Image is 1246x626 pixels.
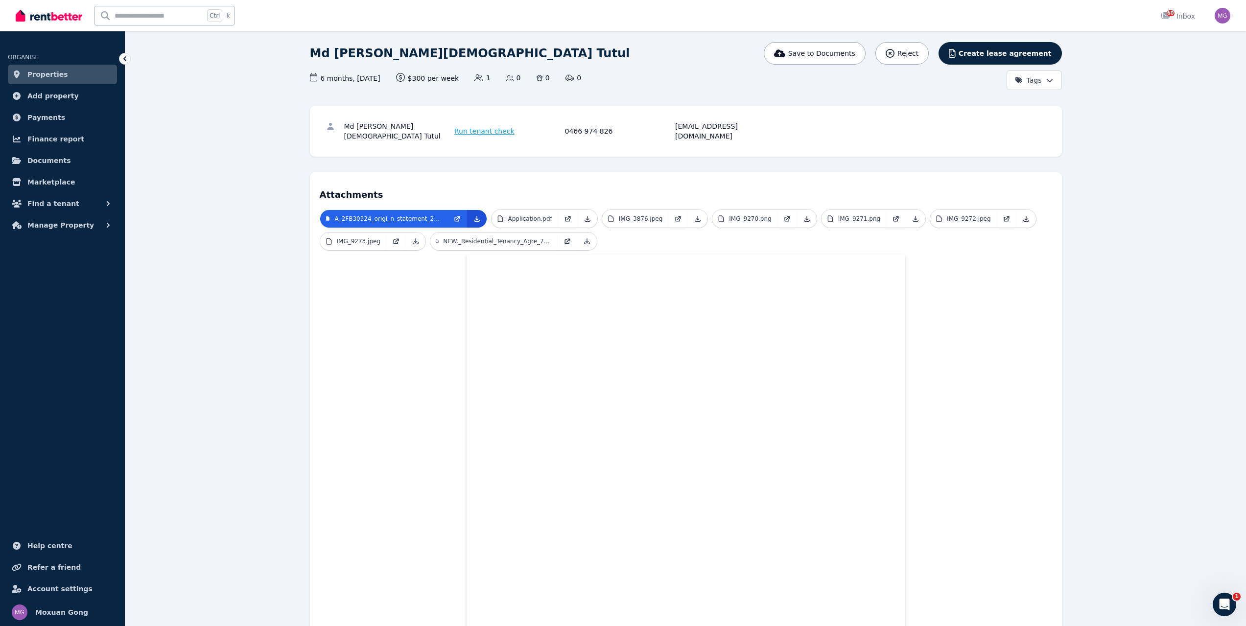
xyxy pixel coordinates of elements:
span: Run tenant check [454,126,515,136]
span: 0 [506,73,521,83]
a: Open in new Tab [386,232,406,250]
p: IMG_9271.png [838,215,880,223]
span: k [226,12,230,20]
a: Finance report [8,129,117,149]
img: RentBetter [16,8,82,23]
div: 0466 974 826 [565,121,673,141]
a: Download Attachment [467,210,487,228]
a: Open in new Tab [997,210,1016,228]
a: Download Attachment [906,210,925,228]
div: Inbox [1161,11,1195,21]
a: Help centre [8,536,117,556]
a: Download Attachment [688,210,707,228]
span: Help centre [27,540,72,552]
span: Create lease agreement [959,48,1052,58]
span: Save to Documents [788,48,855,58]
span: Find a tenant [27,198,79,209]
a: Open in new Tab [558,232,577,250]
a: Open in new Tab [447,210,467,228]
span: 0 [565,73,581,83]
span: 6 months , [DATE] [310,73,380,83]
span: Documents [27,155,71,166]
span: 0 [537,73,550,83]
button: Find a tenant [8,194,117,213]
span: Payments [27,112,65,123]
a: Properties [8,65,117,84]
span: Marketplace [27,176,75,188]
a: Add property [8,86,117,106]
a: Download Attachment [577,232,597,250]
a: Account settings [8,579,117,599]
a: Download Attachment [578,210,597,228]
button: Create lease agreement [939,42,1061,65]
span: Refer a friend [27,561,81,573]
a: NEW._Residential_Tenancy_Agre_7_21_May_Street_EASTWOOD_MD_.pdf [430,232,558,250]
button: Tags [1007,70,1062,90]
span: 60 [1167,10,1175,16]
button: Manage Property [8,215,117,235]
span: Tags [1015,75,1042,85]
a: IMG_9273.jpeg [320,232,387,250]
span: Add property [27,90,79,102]
span: Ctrl [207,9,222,22]
a: Open in new Tab [886,210,906,228]
span: Properties [27,69,68,80]
a: IMG_9271.png [822,210,886,228]
p: IMG_9272.jpeg [947,215,991,223]
span: Reject [897,48,918,58]
p: IMG_9273.jpeg [337,237,381,245]
button: Save to Documents [764,42,866,65]
p: A_2FB30324_origi_n_statement_2025_06_11.pdf [334,215,441,223]
span: 1 [1233,593,1241,601]
a: IMG_9272.jpeg [930,210,997,228]
a: Open in new Tab [777,210,797,228]
div: [EMAIL_ADDRESS][DOMAIN_NAME] [675,121,783,141]
a: Refer a friend [8,557,117,577]
a: Download Attachment [406,232,425,250]
span: ORGANISE [8,54,39,61]
img: Moxuan Gong [12,604,27,620]
a: Payments [8,108,117,127]
p: NEW._Residential_Tenancy_Agre_7_21_May_Street_EASTWOOD_MD_.pdf [443,237,552,245]
span: $300 per week [396,73,459,83]
span: Moxuan Gong [35,606,88,618]
h1: Md [PERSON_NAME][DEMOGRAPHIC_DATA] Tutul [310,46,630,61]
a: Open in new Tab [668,210,688,228]
span: 1 [474,73,490,83]
a: Download Attachment [1016,210,1036,228]
a: Open in new Tab [558,210,578,228]
span: Finance report [27,133,84,145]
iframe: Intercom live chat [1213,593,1236,616]
p: IMG_9270.png [729,215,771,223]
a: Download Attachment [797,210,817,228]
span: Account settings [27,583,93,595]
a: IMG_3876.jpeg [602,210,669,228]
p: IMG_3876.jpeg [619,215,663,223]
a: Marketplace [8,172,117,192]
span: Manage Property [27,219,94,231]
a: A_2FB30324_origi_n_statement_2025_06_11.pdf [320,210,447,228]
p: Application.pdf [508,215,552,223]
h4: Attachments [320,182,1052,202]
button: Reject [875,42,929,65]
img: Moxuan Gong [1215,8,1230,23]
a: Documents [8,151,117,170]
a: IMG_9270.png [712,210,777,228]
a: Application.pdf [492,210,558,228]
div: Md [PERSON_NAME][DEMOGRAPHIC_DATA] Tutul [344,121,452,141]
